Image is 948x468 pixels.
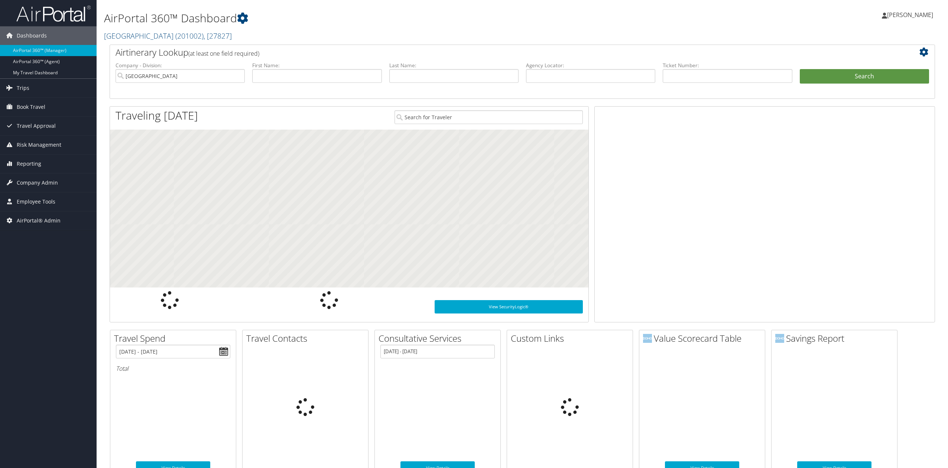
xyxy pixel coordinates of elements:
[17,173,58,192] span: Company Admin
[663,62,792,69] label: Ticket Number:
[246,332,368,345] h2: Travel Contacts
[116,46,860,59] h2: Airtinerary Lookup
[17,117,56,135] span: Travel Approval
[116,62,245,69] label: Company - Division:
[17,136,61,154] span: Risk Management
[252,62,382,69] label: First Name:
[800,69,929,84] button: Search
[116,108,198,123] h1: Traveling [DATE]
[188,49,259,58] span: (at least one field required)
[389,62,519,69] label: Last Name:
[104,10,662,26] h1: AirPortal 360™ Dashboard
[526,62,655,69] label: Agency Locator:
[17,192,55,211] span: Employee Tools
[775,334,784,343] img: domo-logo.png
[17,26,47,45] span: Dashboards
[16,5,91,22] img: airportal-logo.png
[104,31,232,41] a: [GEOGRAPHIC_DATA]
[204,31,232,41] span: , [ 27827 ]
[395,110,583,124] input: Search for Traveler
[379,332,500,345] h2: Consultative Services
[17,211,61,230] span: AirPortal® Admin
[17,79,29,97] span: Trips
[116,364,230,373] h6: Total
[887,11,933,19] span: [PERSON_NAME]
[435,300,583,313] a: View SecurityLogic®
[643,332,765,345] h2: Value Scorecard Table
[775,332,897,345] h2: Savings Report
[17,155,41,173] span: Reporting
[643,334,652,343] img: domo-logo.png
[882,4,941,26] a: [PERSON_NAME]
[175,31,204,41] span: ( 201002 )
[17,98,45,116] span: Book Travel
[114,332,236,345] h2: Travel Spend
[511,332,633,345] h2: Custom Links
